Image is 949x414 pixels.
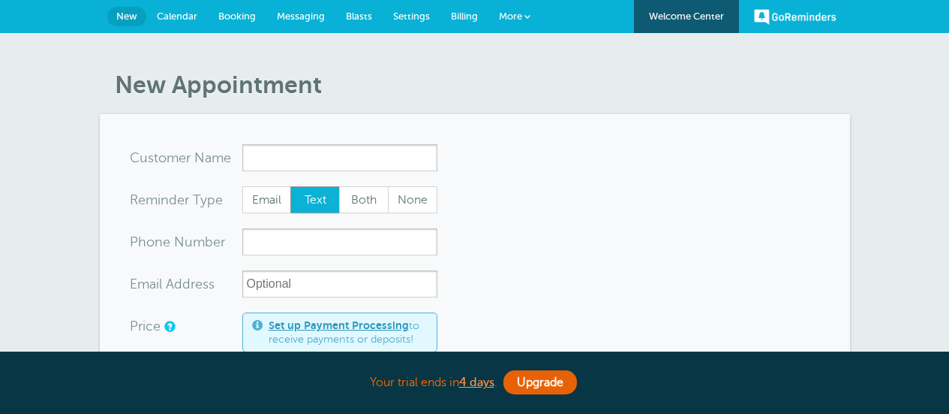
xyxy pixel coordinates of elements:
[393,11,430,22] span: Settings
[451,11,478,22] span: Billing
[154,151,205,165] span: tomer N
[130,277,156,291] span: Ema
[290,186,340,213] label: Text
[459,376,494,389] a: 4 days
[164,322,173,331] a: An optional price for the appointment. If you set a price, you can include a payment link in your...
[277,11,325,22] span: Messaging
[269,319,428,346] span: to receive payments or deposits!
[388,186,437,213] label: None
[156,277,191,291] span: il Add
[115,71,850,99] h1: New Appointment
[243,187,291,213] span: Email
[339,186,389,213] label: Both
[130,193,223,207] label: Reminder Type
[340,187,388,213] span: Both
[291,187,339,213] span: Text
[499,11,522,22] span: More
[242,186,292,213] label: Email
[218,11,256,22] span: Booking
[389,187,437,213] span: None
[242,270,437,298] input: Optional
[100,367,850,399] div: Your trial ends in .
[130,270,242,298] div: ress
[130,151,154,165] span: Cus
[107,7,146,26] a: New
[130,144,242,171] div: ame
[889,354,934,399] iframe: Resource center
[346,11,372,22] span: Blasts
[130,235,155,249] span: Pho
[116,11,137,22] span: New
[503,370,577,394] a: Upgrade
[157,11,197,22] span: Calendar
[130,319,161,333] label: Price
[130,228,242,255] div: mber
[155,235,193,249] span: ne Nu
[269,319,409,331] a: Set up Payment Processing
